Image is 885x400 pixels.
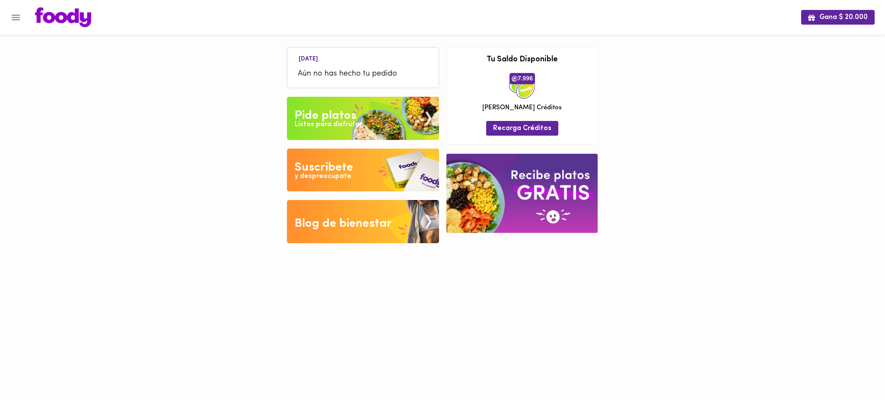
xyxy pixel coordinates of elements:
button: Gana $ 20.000 [801,10,875,24]
div: Suscribete [295,159,353,176]
li: [DATE] [292,54,325,62]
span: 7.996 [509,73,535,84]
img: credits-package.png [509,73,535,99]
div: Listos para disfrutar [295,120,362,130]
button: Menu [5,7,26,28]
span: [PERSON_NAME] Créditos [482,103,562,112]
img: Disfruta bajar de peso [287,149,439,192]
span: Gana $ 20.000 [808,13,868,22]
img: Blog de bienestar [287,200,439,243]
div: y despreocupate [295,171,351,181]
button: Recarga Créditos [486,121,558,135]
span: Recarga Créditos [493,124,551,133]
img: referral-banner.png [446,154,598,233]
div: Blog de bienestar [295,215,392,232]
div: Pide platos [295,107,357,124]
iframe: Messagebird Livechat Widget [835,350,876,391]
img: Pide un Platos [287,97,439,140]
img: logo.png [35,7,91,27]
img: foody-creditos.png [512,76,518,82]
h3: Tu Saldo Disponible [453,56,591,64]
span: Aún no has hecho tu pedido [298,68,428,80]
